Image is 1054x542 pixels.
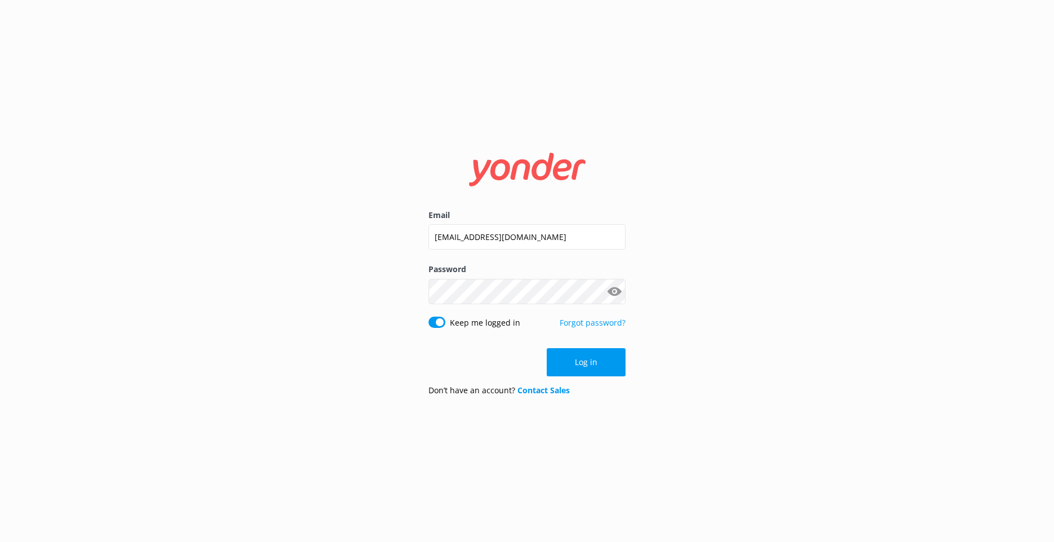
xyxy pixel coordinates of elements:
[428,209,626,221] label: Email
[428,224,626,250] input: user@emailaddress.com
[450,317,520,329] label: Keep me logged in
[428,263,626,276] label: Password
[428,384,570,397] p: Don’t have an account?
[603,280,626,303] button: Show password
[517,385,570,396] a: Contact Sales
[560,317,626,328] a: Forgot password?
[547,348,626,376] button: Log in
